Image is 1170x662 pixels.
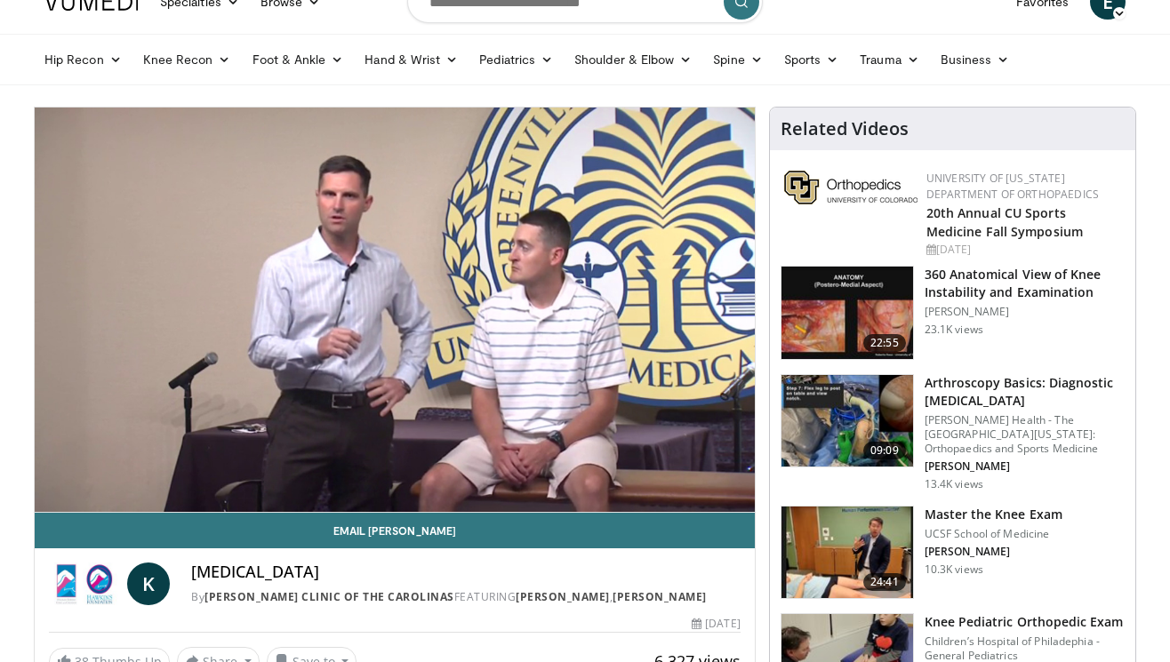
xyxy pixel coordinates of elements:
span: 22:55 [863,334,906,352]
span: 24:41 [863,573,906,591]
p: [PERSON_NAME] [925,459,1125,474]
img: 80b9674e-700f-42d5-95ff-2772df9e177e.jpeg.150x105_q85_crop-smart_upscale.jpg [781,375,913,467]
img: 5866c4ed-3974-4147-8369-9a923495f326.150x105_q85_crop-smart_upscale.jpg [781,506,913,599]
a: Hand & Wrist [354,42,469,77]
a: University of [US_STATE] Department of Orthopaedics [926,171,1099,202]
span: 09:09 [863,442,906,459]
a: 09:09 Arthroscopy Basics: Diagnostic [MEDICAL_DATA] [PERSON_NAME] Health - The [GEOGRAPHIC_DATA][... [781,374,1125,491]
a: Pediatrics [469,42,564,77]
a: [PERSON_NAME] [613,589,707,604]
a: Email [PERSON_NAME] [35,513,755,548]
a: 24:41 Master the Knee Exam UCSF School of Medicine [PERSON_NAME] 10.3K views [781,506,1125,600]
a: 22:55 360 Anatomical View of Knee Instability and Examination [PERSON_NAME] 23.1K views [781,266,1125,360]
h4: Related Videos [781,118,909,140]
p: 10.3K views [925,562,983,577]
h3: Arthroscopy Basics: Diagnostic [MEDICAL_DATA] [925,374,1125,410]
a: Hip Recon [34,42,132,77]
p: UCSF School of Medicine [925,527,1062,541]
a: 20th Annual CU Sports Medicine Fall Symposium [926,204,1083,240]
a: Spine [702,42,773,77]
a: K [127,562,170,605]
a: [PERSON_NAME] [516,589,610,604]
p: [PERSON_NAME] [925,545,1062,559]
a: Trauma [849,42,930,77]
p: 23.1K views [925,323,983,337]
a: Knee Recon [132,42,242,77]
h3: Master the Knee Exam [925,506,1062,523]
img: Steadman Hawkins Clinic of the Carolinas [49,562,120,605]
div: [DATE] [692,616,740,632]
a: Shoulder & Elbow [564,42,702,77]
p: [PERSON_NAME] [925,305,1125,319]
video-js: Video Player [35,108,755,513]
p: 13.4K views [925,477,983,491]
img: 533d6d4f-9d9f-40bd-bb73-b810ec663725.150x105_q85_crop-smart_upscale.jpg [781,267,913,359]
div: By FEATURING , [191,589,741,605]
a: Sports [773,42,850,77]
p: [PERSON_NAME] Health - The [GEOGRAPHIC_DATA][US_STATE]: Orthopaedics and Sports Medicine [925,413,1125,456]
a: Business [930,42,1021,77]
a: Foot & Ankle [242,42,355,77]
h4: [MEDICAL_DATA] [191,562,741,582]
div: [DATE] [926,242,1121,258]
a: [PERSON_NAME] Clinic of the Carolinas [204,589,454,604]
h3: 360 Anatomical View of Knee Instability and Examination [925,266,1125,301]
img: 355603a8-37da-49b6-856f-e00d7e9307d3.png.150x105_q85_autocrop_double_scale_upscale_version-0.2.png [784,171,918,204]
h3: Knee Pediatric Orthopedic Exam [925,613,1125,631]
